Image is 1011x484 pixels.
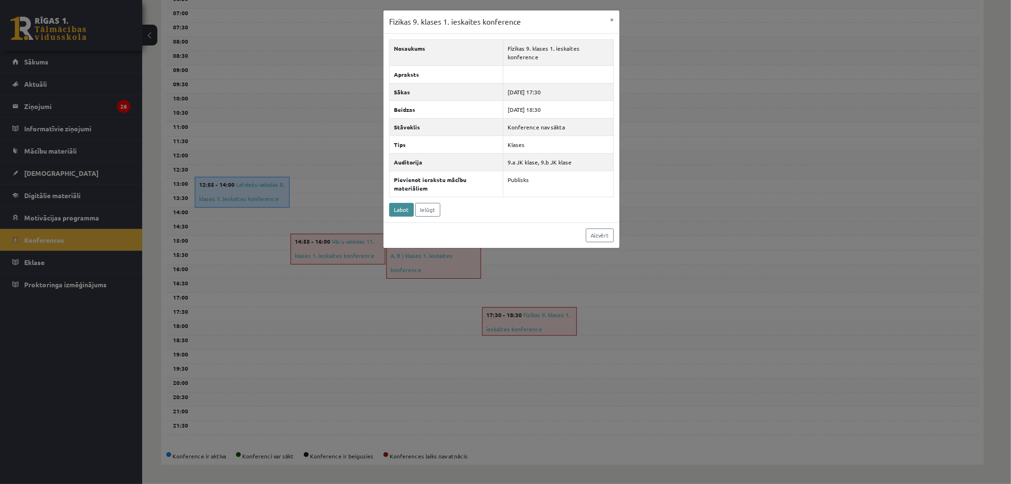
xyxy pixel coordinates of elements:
td: Konference nav sākta [503,118,613,136]
th: Apraksts [390,65,503,83]
th: Nosaukums [390,39,503,65]
td: Klases [503,136,613,153]
th: Auditorija [390,153,503,171]
th: Beidzas [390,100,503,118]
h3: Fizikas 9. klases 1. ieskaites konference [389,16,521,27]
th: Stāvoklis [390,118,503,136]
td: Fizikas 9. klases 1. ieskaites konference [503,39,613,65]
th: Tips [390,136,503,153]
button: × [604,10,619,28]
td: 9.a JK klase, 9.b JK klase [503,153,613,171]
th: Sākas [390,83,503,100]
th: Pievienot ierakstu mācību materiāliem [390,171,503,197]
td: [DATE] 18:30 [503,100,613,118]
td: [DATE] 17:30 [503,83,613,100]
a: Ielūgt [415,203,440,217]
a: Aizvērt [586,228,614,242]
td: Publisks [503,171,613,197]
a: Labot [389,203,414,217]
